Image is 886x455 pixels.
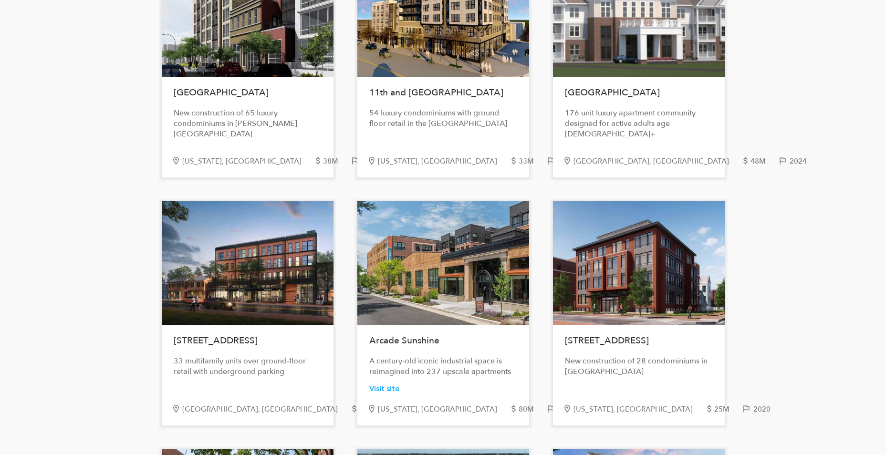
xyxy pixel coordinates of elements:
div: Visit site [369,384,400,394]
div: [GEOGRAPHIC_DATA], [GEOGRAPHIC_DATA] [573,157,741,165]
div: New construction of 28 condominiums in [GEOGRAPHIC_DATA] [565,356,713,377]
h1: 11th and [GEOGRAPHIC_DATA] [369,82,517,103]
div: [GEOGRAPHIC_DATA], [GEOGRAPHIC_DATA] [182,405,350,414]
div: 33 multifamily units over ground-floor retail with underground parking [174,356,322,377]
h1: [STREET_ADDRESS] [565,330,713,351]
h1: [STREET_ADDRESS] [174,330,322,351]
div: 2024 [790,157,819,165]
div: 54 luxury condominiums with ground floor retail in the [GEOGRAPHIC_DATA] [369,108,517,129]
div: 33M [519,157,546,165]
div: 80M [519,405,546,414]
div: 176 unit luxury apartment community designed for active adults age [DEMOGRAPHIC_DATA]+ [565,108,713,139]
div: 48M [750,157,778,165]
div: [US_STATE], [GEOGRAPHIC_DATA] [182,157,313,165]
div: 2020 [753,405,782,414]
div: [US_STATE], [GEOGRAPHIC_DATA] [378,405,509,414]
div: [US_STATE], [GEOGRAPHIC_DATA] [378,157,509,165]
div: [US_STATE], [GEOGRAPHIC_DATA] [573,405,705,414]
h1: Arcade Sunshine [369,330,517,351]
div: 38M [323,157,350,165]
h1: [GEOGRAPHIC_DATA] [174,82,322,103]
div: New construction of 65 luxury condominiums in [PERSON_NAME][GEOGRAPHIC_DATA] [174,108,322,139]
a: Visit site [369,377,400,394]
div: A century-old iconic industrial space is reimagined into 237 upscale apartments [369,356,517,377]
div: 25M [714,405,741,414]
h1: [GEOGRAPHIC_DATA] [565,82,713,103]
